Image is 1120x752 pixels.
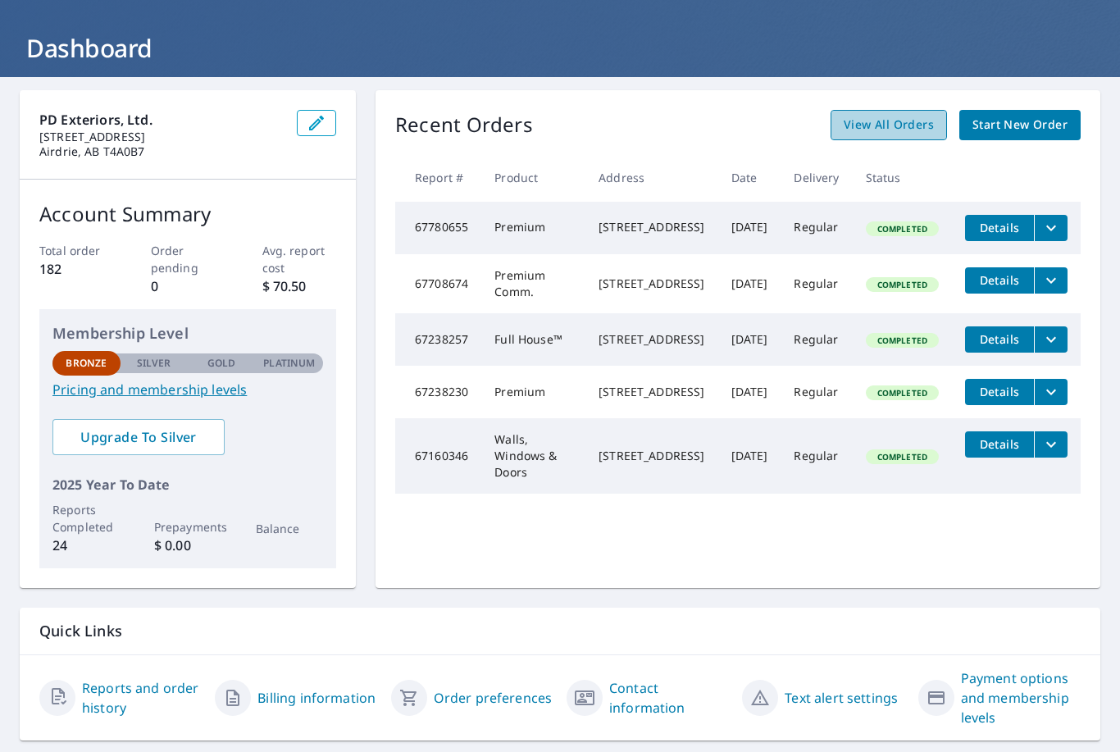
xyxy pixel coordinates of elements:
[609,678,729,718] a: Contact information
[781,153,852,202] th: Delivery
[257,688,376,708] a: Billing information
[965,379,1034,405] button: detailsBtn-67238230
[39,621,1081,641] p: Quick Links
[1034,326,1068,353] button: filesDropdownBtn-67238257
[481,153,585,202] th: Product
[66,428,212,446] span: Upgrade To Silver
[66,356,107,371] p: Bronze
[844,115,934,135] span: View All Orders
[961,668,1081,727] a: Payment options and membership levels
[395,313,481,366] td: 67238257
[52,322,323,344] p: Membership Level
[52,380,323,399] a: Pricing and membership levels
[1034,215,1068,241] button: filesDropdownBtn-67780655
[781,313,852,366] td: Regular
[785,688,898,708] a: Text alert settings
[599,331,704,348] div: [STREET_ADDRESS]
[718,254,781,313] td: [DATE]
[154,536,222,555] p: $ 0.00
[718,366,781,418] td: [DATE]
[1034,267,1068,294] button: filesDropdownBtn-67708674
[867,223,937,235] span: Completed
[718,153,781,202] th: Date
[52,475,323,494] p: 2025 Year To Date
[262,276,337,296] p: $ 70.50
[395,110,533,140] p: Recent Orders
[39,259,114,279] p: 182
[52,536,121,555] p: 24
[867,335,937,346] span: Completed
[39,110,284,130] p: PD Exteriors, Ltd.
[599,219,704,235] div: [STREET_ADDRESS]
[154,518,222,536] p: Prepayments
[972,115,1068,135] span: Start New Order
[39,199,336,229] p: Account Summary
[207,356,235,371] p: Gold
[867,387,937,399] span: Completed
[853,153,952,202] th: Status
[395,254,481,313] td: 67708674
[975,436,1024,452] span: Details
[481,313,585,366] td: Full House™
[965,215,1034,241] button: detailsBtn-67780655
[867,451,937,463] span: Completed
[965,267,1034,294] button: detailsBtn-67708674
[39,242,114,259] p: Total order
[481,366,585,418] td: Premium
[82,678,202,718] a: Reports and order history
[263,356,315,371] p: Platinum
[137,356,171,371] p: Silver
[52,501,121,536] p: Reports Completed
[867,279,937,290] span: Completed
[434,688,553,708] a: Order preferences
[781,418,852,494] td: Regular
[52,419,225,455] a: Upgrade To Silver
[599,448,704,464] div: [STREET_ADDRESS]
[395,418,481,494] td: 67160346
[151,276,225,296] p: 0
[481,254,585,313] td: Premium Comm.
[395,202,481,254] td: 67780655
[39,130,284,144] p: [STREET_ADDRESS]
[1034,379,1068,405] button: filesDropdownBtn-67238230
[781,202,852,254] td: Regular
[151,242,225,276] p: Order pending
[965,326,1034,353] button: detailsBtn-67238257
[975,331,1024,347] span: Details
[256,520,324,537] p: Balance
[481,418,585,494] td: Walls, Windows & Doors
[20,31,1100,65] h1: Dashboard
[718,418,781,494] td: [DATE]
[599,276,704,292] div: [STREET_ADDRESS]
[975,272,1024,288] span: Details
[718,313,781,366] td: [DATE]
[781,366,852,418] td: Regular
[831,110,947,140] a: View All Orders
[262,242,337,276] p: Avg. report cost
[599,384,704,400] div: [STREET_ADDRESS]
[975,384,1024,399] span: Details
[395,153,481,202] th: Report #
[585,153,717,202] th: Address
[481,202,585,254] td: Premium
[395,366,481,418] td: 67238230
[718,202,781,254] td: [DATE]
[781,254,852,313] td: Regular
[975,220,1024,235] span: Details
[965,431,1034,458] button: detailsBtn-67160346
[1034,431,1068,458] button: filesDropdownBtn-67160346
[959,110,1081,140] a: Start New Order
[39,144,284,159] p: Airdrie, AB T4A0B7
